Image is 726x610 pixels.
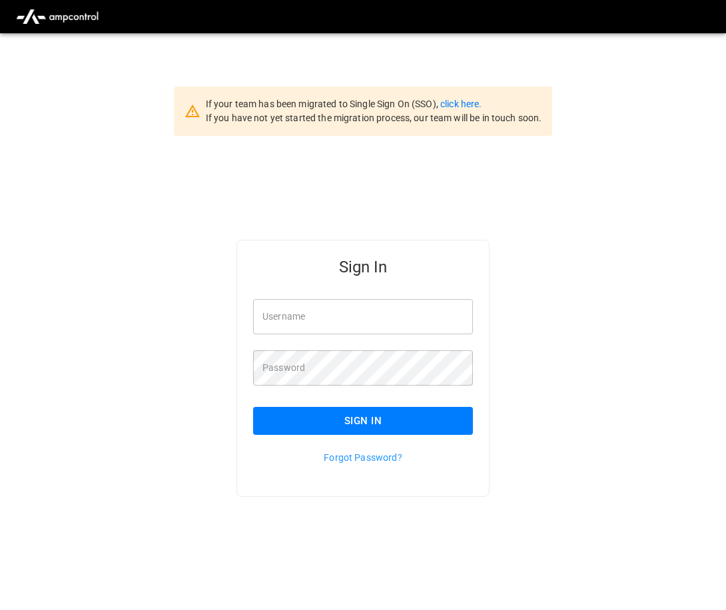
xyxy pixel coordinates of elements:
p: Forgot Password? [253,451,473,464]
span: If your team has been migrated to Single Sign On (SSO), [206,99,440,109]
span: If you have not yet started the migration process, our team will be in touch soon. [206,113,542,123]
img: ampcontrol.io logo [11,4,104,29]
a: click here. [440,99,482,109]
h5: Sign In [253,256,473,278]
button: Sign In [253,407,473,435]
